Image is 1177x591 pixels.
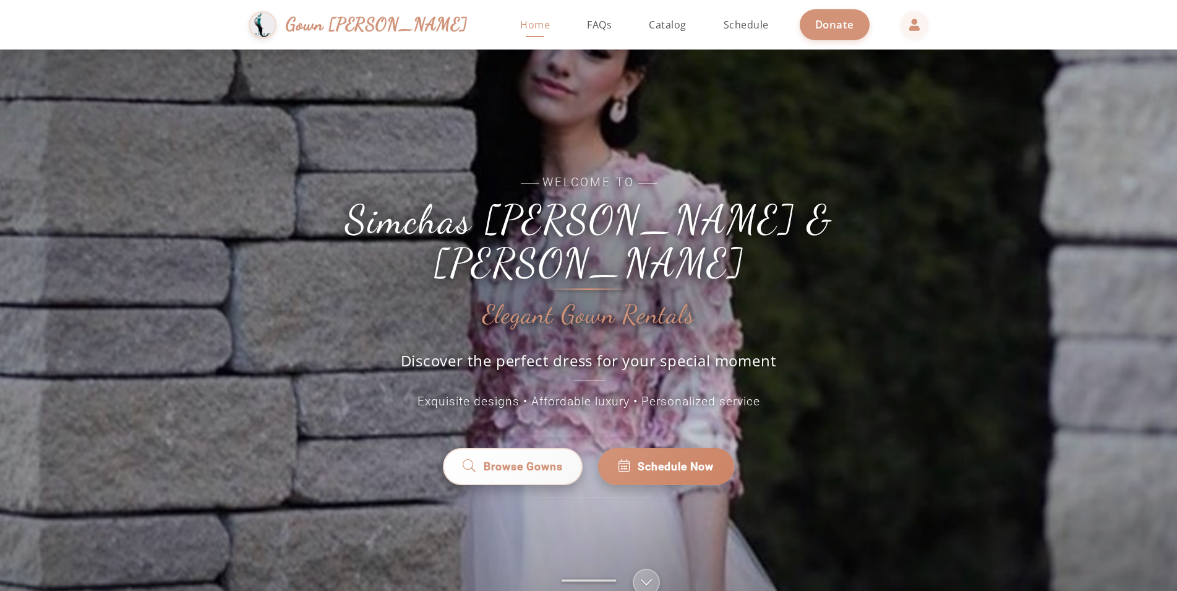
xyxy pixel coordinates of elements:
[800,9,870,40] a: Donate
[587,18,612,32] span: FAQs
[286,11,467,38] span: Gown [PERSON_NAME]
[249,11,276,39] img: Gown Gmach Logo
[310,174,867,192] span: Welcome to
[649,18,687,32] span: Catalog
[310,198,867,285] h1: Simchas [PERSON_NAME] & [PERSON_NAME]
[724,18,769,32] span: Schedule
[249,8,479,42] a: Gown [PERSON_NAME]
[815,17,854,32] span: Donate
[520,18,550,32] span: Home
[638,455,714,472] span: Schedule Now
[388,350,790,381] p: Discover the perfect dress for your special moment
[482,301,695,329] h2: Elegant Gown Rentals
[483,458,564,475] span: Browse Gowns
[310,393,867,411] p: Exquisite designs • Affordable luxury • Personalized service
